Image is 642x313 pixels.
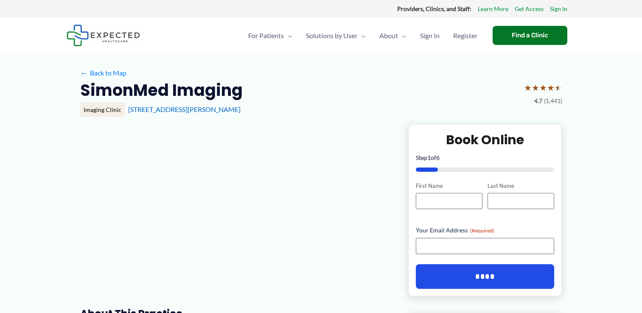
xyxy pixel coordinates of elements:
span: ★ [539,80,547,95]
strong: Providers, Clinics, and Staff: [397,5,471,12]
a: For PatientsMenu Toggle [241,21,299,50]
span: (1,441) [544,95,562,106]
span: ★ [524,80,532,95]
span: Sign In [420,21,440,50]
span: For Patients [248,21,284,50]
div: Imaging Clinic [80,103,125,117]
span: ★ [555,80,562,95]
label: First Name [416,182,482,190]
span: 4.7 [534,95,542,106]
h2: Book Online [416,131,555,148]
span: 6 [436,154,440,161]
a: AboutMenu Toggle [373,21,413,50]
span: About [379,21,398,50]
span: ★ [532,80,539,95]
span: 1 [427,154,431,161]
span: Solutions by User [306,21,357,50]
a: ←Back to Map [80,67,126,79]
span: (Required) [470,227,494,234]
span: Menu Toggle [398,21,407,50]
h2: SimonMed Imaging [80,80,243,101]
span: Menu Toggle [357,21,366,50]
span: Register [453,21,477,50]
nav: Primary Site Navigation [241,21,484,50]
a: Find a Clinic [493,26,567,45]
a: Sign In [550,3,567,14]
a: Solutions by UserMenu Toggle [299,21,373,50]
img: Expected Healthcare Logo - side, dark font, small [67,25,140,46]
a: Register [446,21,484,50]
label: Your Email Address [416,226,555,235]
a: Get Access [515,3,544,14]
label: Last Name [488,182,554,190]
a: [STREET_ADDRESS][PERSON_NAME] [128,105,241,113]
a: Learn More [478,3,508,14]
span: ← [80,69,88,77]
span: ★ [547,80,555,95]
a: Sign In [413,21,446,50]
span: Menu Toggle [284,21,292,50]
p: Step of [416,155,555,161]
